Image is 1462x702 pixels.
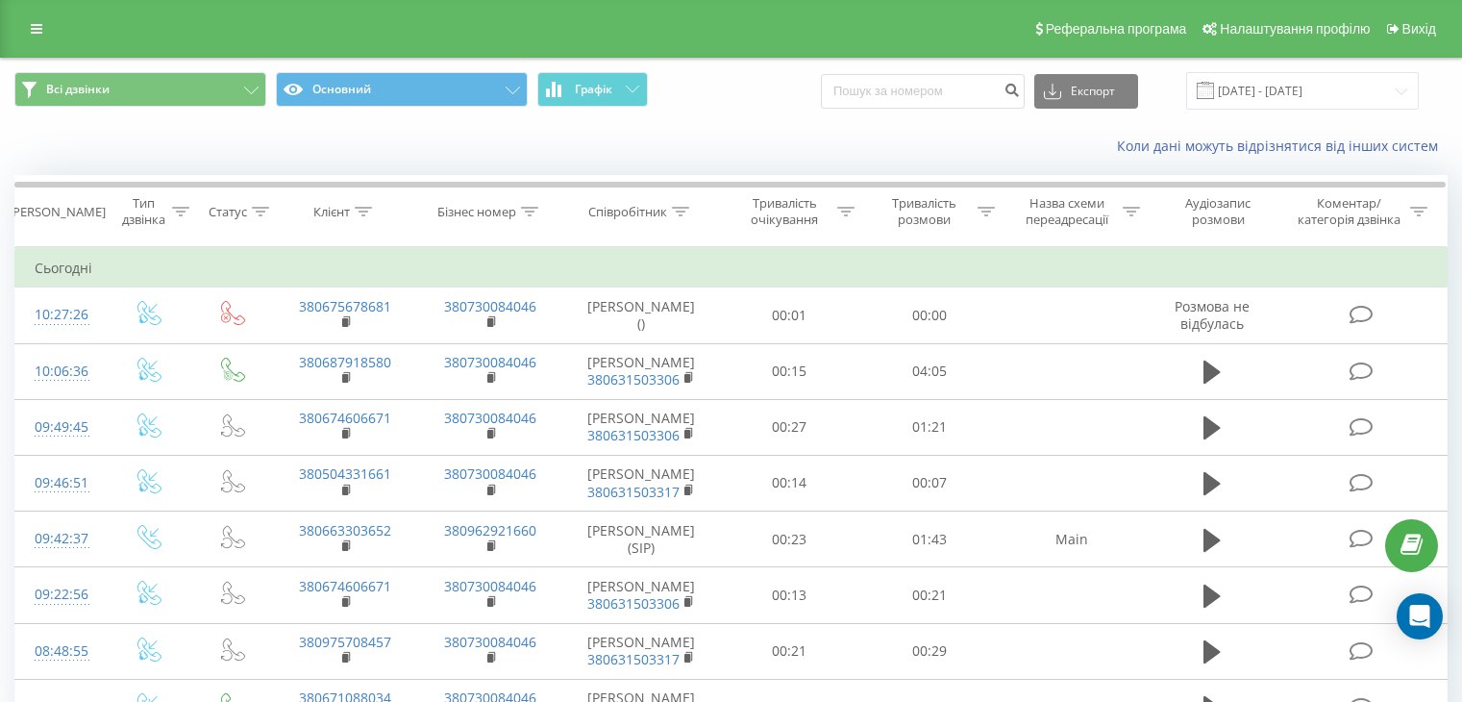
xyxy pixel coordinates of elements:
[1402,21,1436,37] span: Вихід
[877,195,973,228] div: Тривалість розмови
[859,343,999,399] td: 04:05
[563,567,720,623] td: [PERSON_NAME]
[720,623,859,679] td: 00:21
[276,72,528,107] button: Основний
[46,82,110,97] span: Всі дзвінки
[821,74,1025,109] input: Пошук за номером
[437,204,516,220] div: Бізнес номер
[720,288,859,343] td: 00:01
[299,577,391,595] a: 380674606671
[1034,74,1138,109] button: Експорт
[1175,297,1250,333] span: Розмова не відбулась
[299,353,391,371] a: 380687918580
[587,594,680,613] a: 380631503306
[35,409,86,446] div: 09:49:45
[35,633,86,670] div: 08:48:55
[299,297,391,315] a: 380675678681
[121,195,166,228] div: Тип дзвінка
[587,650,680,668] a: 380631503317
[313,204,350,220] div: Клієнт
[720,343,859,399] td: 00:15
[444,464,536,483] a: 380730084046
[1293,195,1405,228] div: Коментар/категорія дзвінка
[859,288,999,343] td: 00:00
[14,72,266,107] button: Всі дзвінки
[587,370,680,389] a: 380631503306
[587,483,680,501] a: 380631503317
[35,576,86,614] div: 09:22:56
[209,204,247,220] div: Статус
[444,353,536,371] a: 380730084046
[1046,21,1187,37] span: Реферальна програма
[859,567,999,623] td: 00:21
[859,512,999,567] td: 01:43
[537,72,648,107] button: Графік
[299,633,391,651] a: 380975708457
[563,399,720,455] td: [PERSON_NAME]
[444,409,536,427] a: 380730084046
[588,204,667,220] div: Співробітник
[1117,137,1448,155] a: Коли дані можуть відрізнятися вiд інших систем
[999,512,1144,567] td: Main
[720,512,859,567] td: 00:23
[563,288,720,343] td: [PERSON_NAME] ()
[563,623,720,679] td: [PERSON_NAME]
[444,521,536,539] a: 380962921660
[9,204,106,220] div: [PERSON_NAME]
[563,512,720,567] td: [PERSON_NAME] (SIP)
[720,455,859,511] td: 00:14
[1017,195,1118,228] div: Назва схеми переадресації
[737,195,833,228] div: Тривалість очікування
[720,399,859,455] td: 00:27
[35,520,86,558] div: 09:42:37
[575,83,612,96] span: Графік
[563,343,720,399] td: [PERSON_NAME]
[859,399,999,455] td: 01:21
[35,353,86,390] div: 10:06:36
[299,521,391,539] a: 380663303652
[587,426,680,444] a: 380631503306
[299,409,391,427] a: 380674606671
[1162,195,1275,228] div: Аудіозапис розмови
[720,567,859,623] td: 00:13
[15,249,1448,288] td: Сьогодні
[563,455,720,511] td: [PERSON_NAME]
[35,464,86,502] div: 09:46:51
[444,633,536,651] a: 380730084046
[35,296,86,334] div: 10:27:26
[1220,21,1370,37] span: Налаштування профілю
[1397,593,1443,639] div: Open Intercom Messenger
[444,297,536,315] a: 380730084046
[859,623,999,679] td: 00:29
[444,577,536,595] a: 380730084046
[859,455,999,511] td: 00:07
[299,464,391,483] a: 380504331661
